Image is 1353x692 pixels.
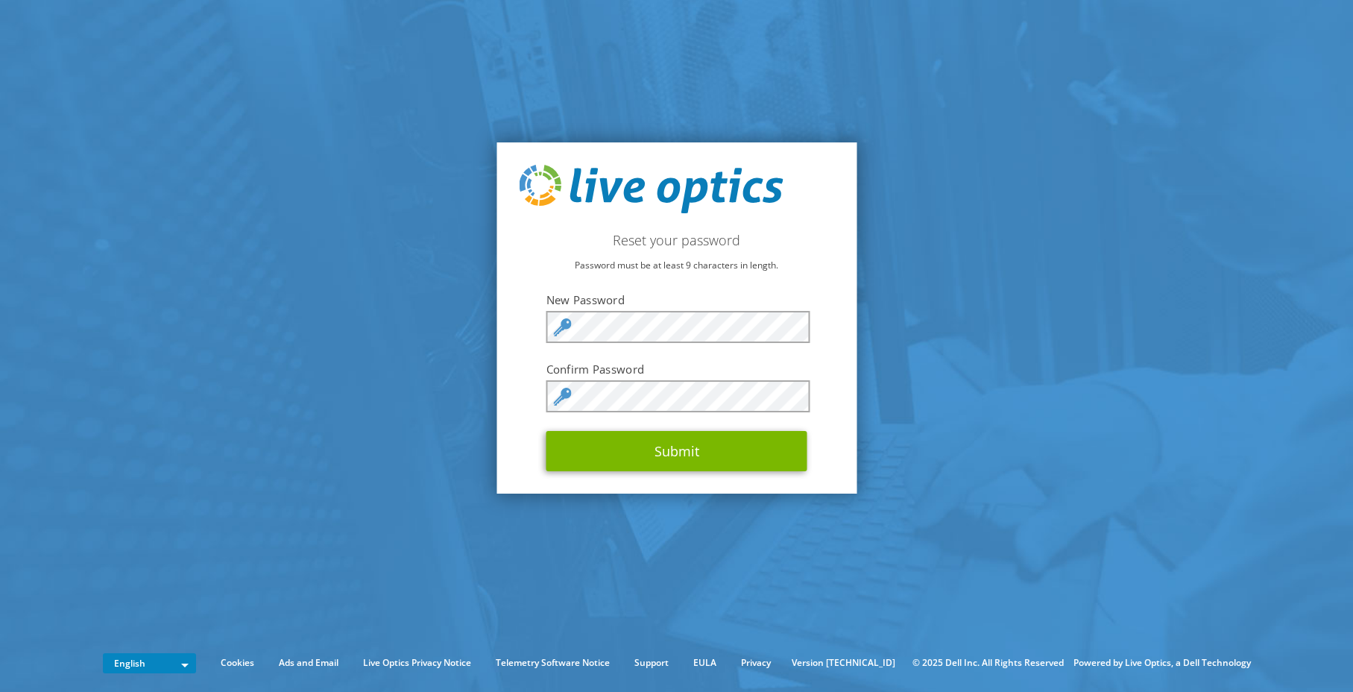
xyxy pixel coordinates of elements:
[623,655,680,671] a: Support
[730,655,782,671] a: Privacy
[485,655,621,671] a: Telemetry Software Notice
[519,165,783,214] img: live_optics_svg.svg
[546,362,807,377] label: Confirm Password
[519,257,834,274] p: Password must be at least 9 characters in length.
[268,655,350,671] a: Ads and Email
[1073,655,1251,671] li: Powered by Live Optics, a Dell Technology
[784,655,903,671] li: Version [TECHNICAL_ID]
[546,431,807,471] button: Submit
[209,655,265,671] a: Cookies
[352,655,482,671] a: Live Optics Privacy Notice
[682,655,728,671] a: EULA
[546,292,807,307] label: New Password
[905,655,1071,671] li: © 2025 Dell Inc. All Rights Reserved
[519,232,834,248] h2: Reset your password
